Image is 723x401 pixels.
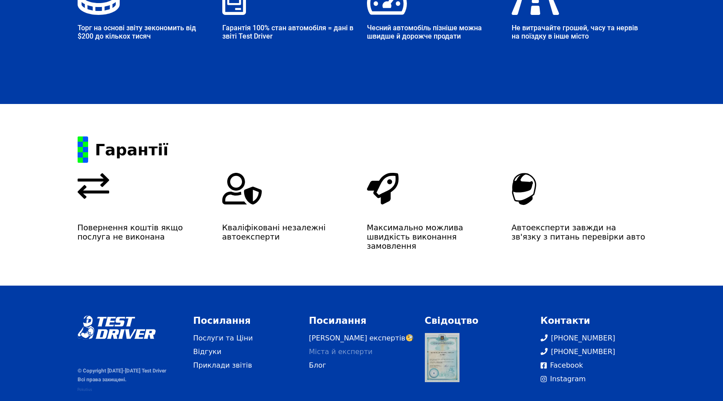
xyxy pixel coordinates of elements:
[222,24,356,40] div: Гарантія 100% стан автомобіля = дані в звіті Test Driver
[193,333,299,344] a: Послуги та Ціни
[512,223,646,241] div: Автоексперти завжди на зв'язку з питань перевірки авто
[78,173,109,199] img: arrows-warranty
[309,315,414,326] div: Посилання
[512,173,536,205] img: helmet-warranty
[425,333,460,382] a: svidotstvo
[541,315,646,326] div: Контакти
[367,223,501,251] div: Максимально можлива швидкість виконання замовлення
[541,360,646,371] a: Facebook
[78,387,646,393] a: Pokutius
[193,347,299,357] a: Відгуки
[309,360,414,371] a: Блог
[193,360,299,371] a: Приклади звітів
[512,24,646,40] div: Не витрачайте грошей, часу та нервів на поїздку в інше місто
[78,24,212,40] div: Торг на основі звіту зекономить від $200 до кількох тисяч
[193,315,299,326] div: Посилання
[309,333,414,344] a: [PERSON_NAME] експертів
[367,173,399,204] img: rocket-warranty
[367,24,501,40] div: Чесний автомобіль пізніше можна швидше й дорожче продати
[541,333,646,344] a: [PHONE_NUMBER]
[222,223,356,241] div: Кваліфіковані незалежні автоексперти
[541,347,646,357] a: [PHONE_NUMBER]
[425,315,530,326] div: Свідоцтво
[78,223,212,241] div: Повернення коштів якщо послуга не виконана
[406,334,413,341] img: 🧐
[78,366,183,384] div: © Copyright [DATE]-[DATE] Test Driver Всі права захищені.
[541,374,646,384] a: Instagram
[222,173,262,204] img: shield-warranty
[309,347,414,357] a: Міста й експерти
[78,141,646,159] div: Гарантії
[78,315,156,340] img: logo-white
